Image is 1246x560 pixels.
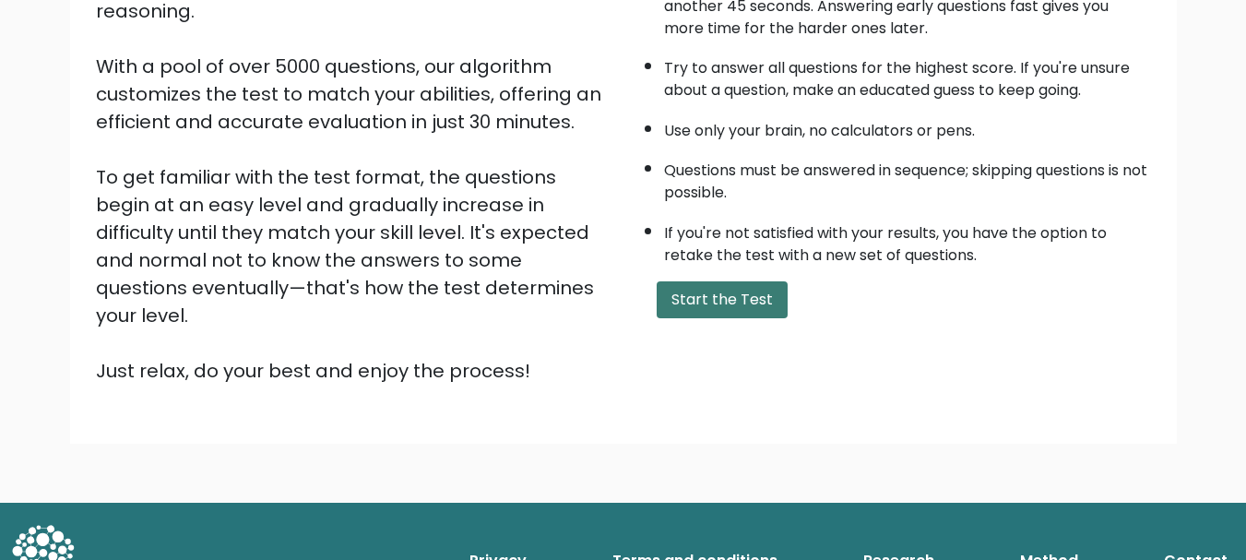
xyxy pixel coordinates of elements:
[664,111,1151,142] li: Use only your brain, no calculators or pens.
[664,213,1151,267] li: If you're not satisfied with your results, you have the option to retake the test with a new set ...
[664,48,1151,101] li: Try to answer all questions for the highest score. If you're unsure about a question, make an edu...
[664,150,1151,204] li: Questions must be answered in sequence; skipping questions is not possible.
[657,281,788,318] button: Start the Test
